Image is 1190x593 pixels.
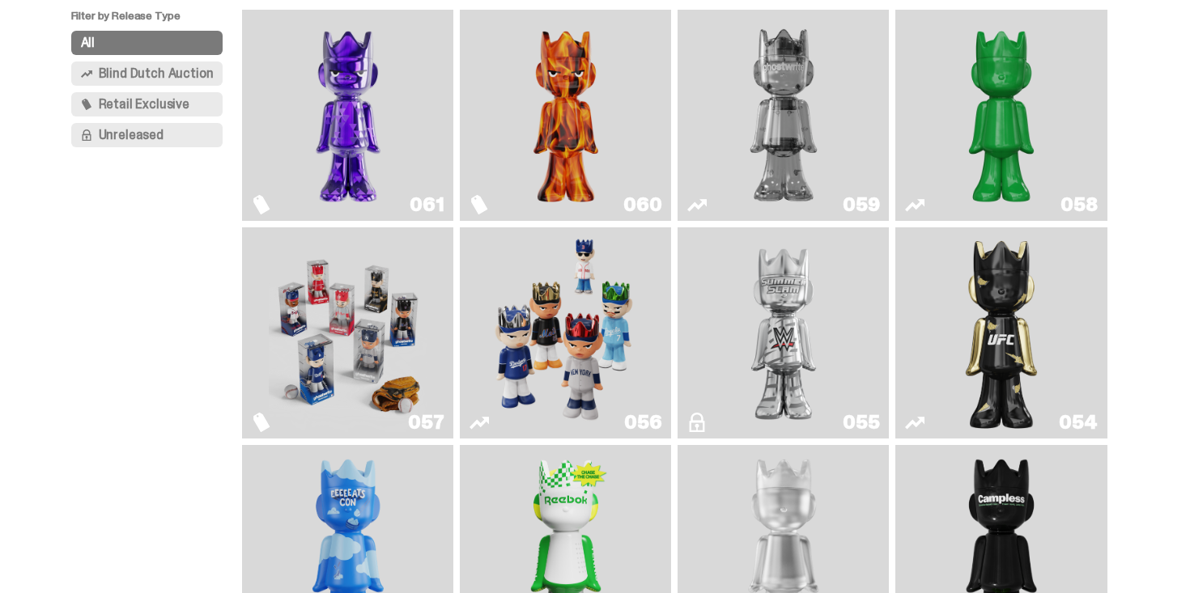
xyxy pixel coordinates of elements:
img: I Was There SummerSlam [704,234,863,432]
div: 061 [410,195,444,214]
div: 055 [843,413,879,432]
button: Blind Dutch Auction [71,61,223,86]
div: 057 [408,413,444,432]
a: Fantasy [252,16,444,214]
div: 060 [623,195,661,214]
div: 054 [1059,413,1097,432]
a: Game Face (2025) [252,234,444,432]
div: 059 [843,195,879,214]
a: Schrödinger's ghost: Sunday Green [905,16,1097,214]
img: Fantasy [269,16,427,214]
p: Filter by Release Type [71,10,243,31]
button: Retail Exclusive [71,92,223,116]
span: All [81,36,96,49]
a: Two [687,16,879,214]
a: I Was There SummerSlam [687,234,879,432]
a: Game Face (2025) [470,234,661,432]
img: Game Face (2025) [487,234,645,432]
a: Always On Fire [470,16,661,214]
img: Two [704,16,863,214]
span: Retail Exclusive [99,98,189,111]
div: 058 [1060,195,1097,214]
div: 056 [624,413,661,432]
button: All [71,31,223,55]
span: Blind Dutch Auction [99,67,214,80]
img: Always On Fire [487,16,645,214]
img: Schrödinger's ghost: Sunday Green [922,16,1081,214]
img: Game Face (2025) [269,234,427,432]
span: Unreleased [99,129,164,142]
button: Unreleased [71,123,223,147]
a: Ruby [905,234,1097,432]
img: Ruby [958,234,1044,432]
